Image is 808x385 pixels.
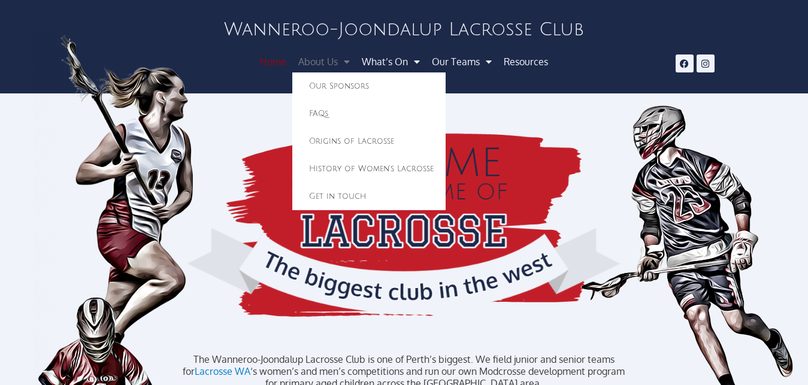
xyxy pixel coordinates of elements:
[254,51,292,72] a: Home
[292,155,446,183] a: History of Women’s Lacrosse
[195,365,250,377] a: Lacrosse WA
[292,72,446,210] ul: About Us
[426,51,498,72] a: Our Teams
[292,183,446,210] a: Get in touch
[292,51,356,72] a: About Us
[168,21,640,39] h2: Wanneroo-Joondalup Lacrosse Club
[356,51,426,72] a: What’s On
[292,100,446,128] a: FAQs
[292,72,446,100] a: Our Sponsors
[292,128,446,155] a: Origins of Lacrosse
[168,51,640,72] nav: Menu
[498,51,554,72] a: Resources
